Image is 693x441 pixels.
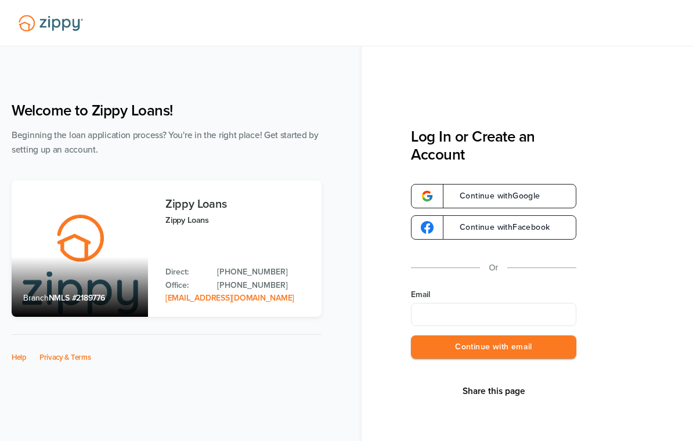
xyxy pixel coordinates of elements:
[165,266,205,279] p: Direct:
[448,192,540,200] span: Continue with Google
[411,184,576,208] a: google-logoContinue withGoogle
[411,128,576,164] h3: Log In or Create an Account
[411,215,576,240] a: google-logoContinue withFacebook
[411,335,576,359] button: Continue with email
[165,279,205,292] p: Office:
[421,221,434,234] img: google-logo
[39,353,91,362] a: Privacy & Terms
[12,130,319,155] span: Beginning the loan application process? You're in the right place! Get started by setting up an a...
[421,190,434,203] img: google-logo
[165,214,310,227] p: Zippy Loans
[459,385,529,397] button: Share This Page
[489,261,499,275] p: Or
[411,303,576,326] input: Email Address
[165,293,294,303] a: Email Address: zippyguide@zippymh.com
[12,102,322,120] h1: Welcome to Zippy Loans!
[448,223,550,232] span: Continue with Facebook
[12,353,27,362] a: Help
[23,293,49,303] span: Branch
[49,293,105,303] span: NMLS #2189776
[217,266,310,279] a: Direct Phone: 512-975-2947
[165,198,310,211] h3: Zippy Loans
[217,279,310,292] a: Office Phone: 512-975-2947
[411,289,576,301] label: Email
[12,10,90,37] img: Lender Logo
